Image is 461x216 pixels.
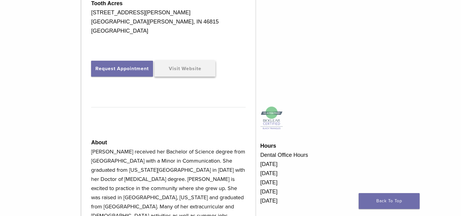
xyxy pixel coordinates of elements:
[359,193,420,209] a: Back To Top
[154,61,215,77] a: Visit Website
[91,139,107,146] strong: About
[91,0,122,6] strong: Tooth Acres
[260,160,380,205] div: [DATE] [DATE] [DATE] [DATE] [DATE]
[260,150,380,160] div: Dental Office Hours
[91,61,153,77] button: Request Appointment
[91,8,246,17] div: [STREET_ADDRESS][PERSON_NAME]
[260,143,276,149] strong: Hours
[91,17,246,35] div: [GEOGRAPHIC_DATA][PERSON_NAME], IN 46815 [GEOGRAPHIC_DATA]
[260,106,283,130] img: Icon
